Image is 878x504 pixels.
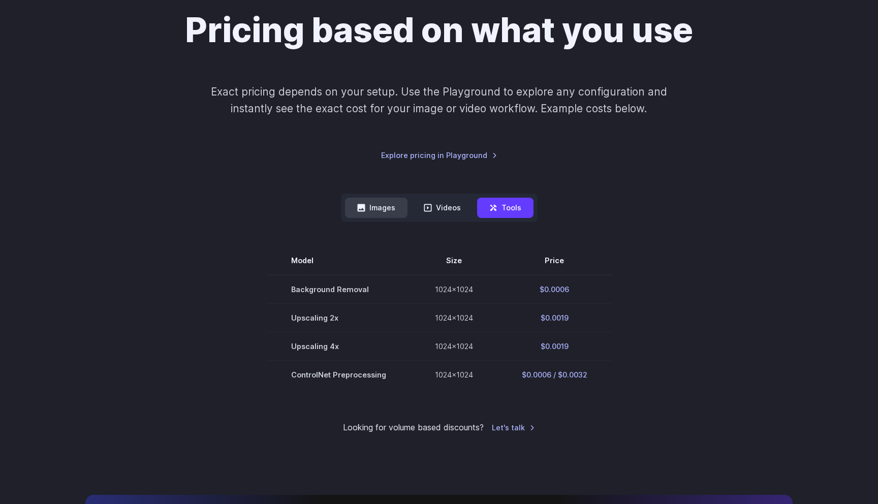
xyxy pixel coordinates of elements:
td: 1024x1024 [411,360,497,389]
td: 1024x1024 [411,303,497,332]
th: Price [497,246,612,275]
button: Tools [477,198,534,217]
h1: Pricing based on what you use [185,10,693,51]
td: $0.0006 [497,275,612,304]
button: Videos [412,198,473,217]
th: Size [411,246,497,275]
td: Background Removal [267,275,411,304]
td: $0.0019 [497,303,612,332]
th: Model [267,246,411,275]
td: 1024x1024 [411,275,497,304]
td: Upscaling 4x [267,332,411,360]
a: Let's talk [492,422,535,433]
p: Exact pricing depends on your setup. Use the Playground to explore any configuration and instantl... [192,83,686,117]
button: Images [345,198,407,217]
td: $0.0006 / $0.0032 [497,360,612,389]
td: $0.0019 [497,332,612,360]
td: ControlNet Preprocessing [267,360,411,389]
td: Upscaling 2x [267,303,411,332]
a: Explore pricing in Playground [381,149,497,161]
td: 1024x1024 [411,332,497,360]
small: Looking for volume based discounts? [343,421,484,434]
